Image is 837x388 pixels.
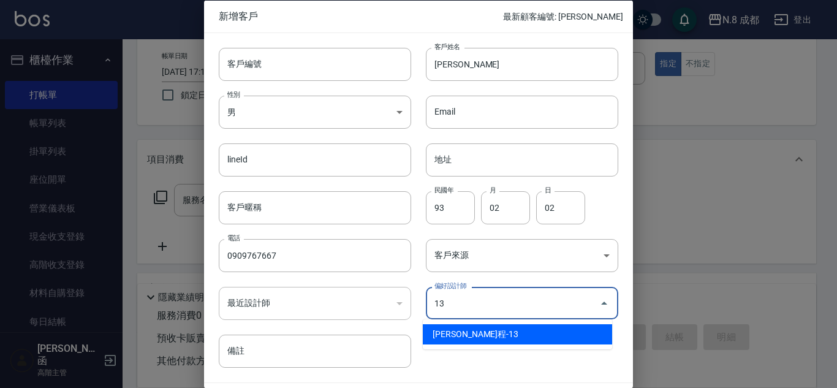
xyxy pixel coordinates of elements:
label: 性別 [227,89,240,99]
li: [PERSON_NAME]程-13 [423,324,612,344]
button: Close [594,293,614,313]
label: 月 [490,185,496,194]
div: 男 [219,95,411,128]
label: 偏好設計師 [434,281,466,291]
p: 最新顧客編號: [PERSON_NAME] [503,10,623,23]
span: 新增客戶 [219,10,503,22]
label: 客戶姓名 [434,42,460,51]
label: 電話 [227,234,240,243]
label: 日 [545,185,551,194]
label: 民國年 [434,185,453,194]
